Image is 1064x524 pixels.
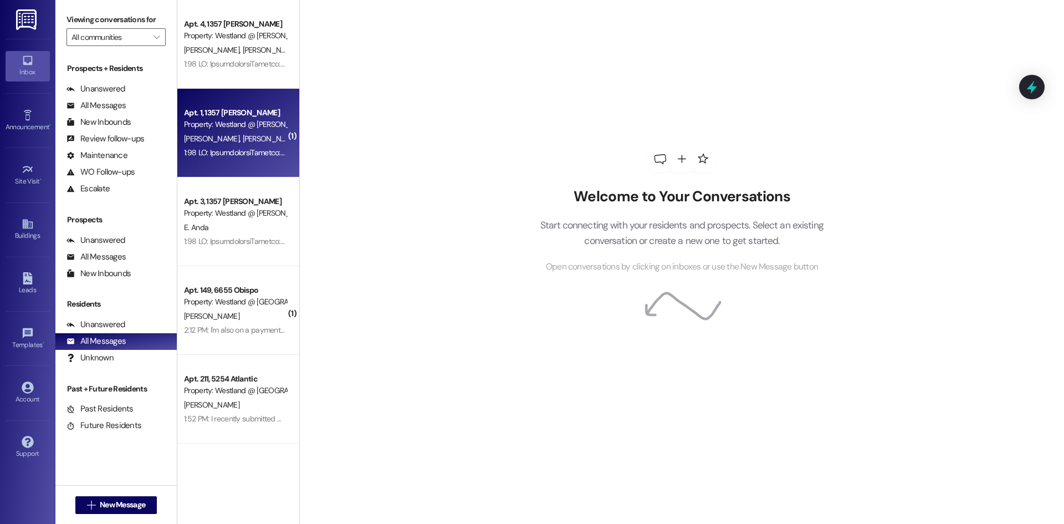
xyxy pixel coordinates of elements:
[66,251,126,263] div: All Messages
[66,166,135,178] div: WO Follow-ups
[184,296,287,308] div: Property: Westland @ [GEOGRAPHIC_DATA] (3388)
[66,150,127,161] div: Maintenance
[87,501,95,510] i: 
[154,33,160,42] i: 
[184,134,243,144] span: [PERSON_NAME]
[75,496,157,514] button: New Message
[6,269,50,299] a: Leads
[523,217,840,249] p: Start connecting with your residents and prospects. Select an existing conversation or create a n...
[55,383,177,395] div: Past + Future Residents
[6,215,50,245] a: Buildings
[184,18,287,30] div: Apt. 4, 1357 [PERSON_NAME]
[242,45,301,55] span: [PERSON_NAME]
[6,51,50,81] a: Inbox
[184,207,287,219] div: Property: Westland @ [PERSON_NAME] (3310)
[55,63,177,74] div: Prospects + Residents
[66,183,110,195] div: Escalate
[66,100,126,111] div: All Messages
[66,403,134,415] div: Past Residents
[184,119,287,130] div: Property: Westland @ [PERSON_NAME] (3310)
[184,196,287,207] div: Apt. 3, 1357 [PERSON_NAME]
[66,235,125,246] div: Unanswered
[66,268,131,279] div: New Inbounds
[71,28,148,46] input: All communities
[66,11,166,28] label: Viewing conversations for
[100,499,145,511] span: New Message
[49,121,51,129] span: •
[184,385,287,396] div: Property: Westland @ [GEOGRAPHIC_DATA] (3283)
[184,311,239,321] span: [PERSON_NAME]
[66,420,141,431] div: Future Residents
[184,107,287,119] div: Apt. 1, 1357 [PERSON_NAME]
[184,325,298,335] div: 2:12 PM: I'm also on a payment plan.
[184,400,239,410] span: [PERSON_NAME]
[6,324,50,354] a: Templates •
[184,373,287,385] div: Apt. 211, 5254 Atlantic
[66,133,144,145] div: Review follow-ups
[184,30,287,42] div: Property: Westland @ [PERSON_NAME] (3310)
[66,335,126,347] div: All Messages
[55,214,177,226] div: Prospects
[184,222,208,232] span: E. Anda
[16,9,39,30] img: ResiDesk Logo
[523,188,840,206] h2: Welcome to Your Conversations
[66,83,125,95] div: Unanswered
[6,378,50,408] a: Account
[66,116,131,128] div: New Inbounds
[546,260,818,274] span: Open conversations by clicking on inboxes or use the New Message button
[242,134,301,144] span: [PERSON_NAME]
[6,433,50,462] a: Support
[40,176,42,184] span: •
[6,160,50,190] a: Site Visit •
[66,319,125,330] div: Unanswered
[66,352,114,364] div: Unknown
[43,339,44,347] span: •
[184,45,243,55] span: [PERSON_NAME]
[184,284,287,296] div: Apt. 149, 6655 Obispo
[55,298,177,310] div: Residents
